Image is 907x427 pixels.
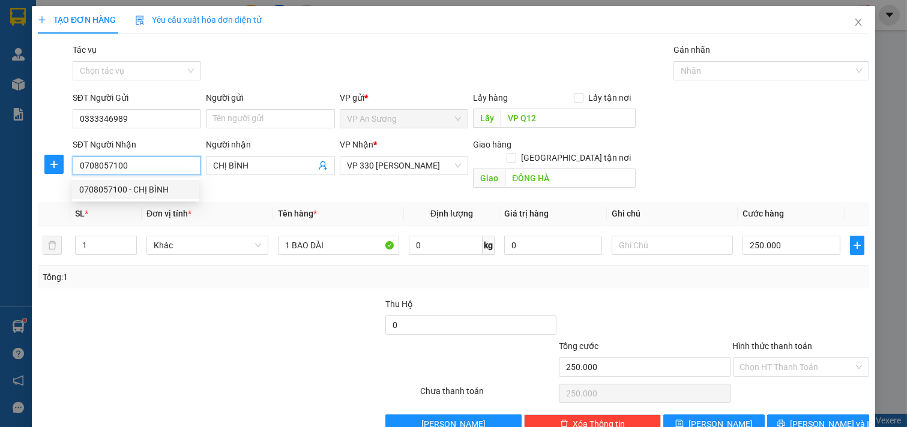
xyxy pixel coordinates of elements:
[473,93,508,103] span: Lấy hàng
[73,91,202,104] div: SĐT Người Gửi
[206,91,335,104] div: Người gửi
[318,161,328,170] span: user-add
[483,236,495,255] span: kg
[154,236,261,254] span: Khác
[44,83,51,96] span: 0
[473,169,505,188] span: Giao
[842,6,875,40] button: Close
[278,209,317,218] span: Tên hàng
[72,180,199,199] div: 0708057100 - CHỊ BÌNH
[75,209,85,218] span: SL
[854,17,863,27] span: close
[112,50,151,63] span: VP Q12
[44,155,64,174] button: plus
[473,109,501,128] span: Lấy
[23,50,61,63] span: VP Q12
[5,7,56,33] span: VP An Sương
[505,169,635,188] input: Dọc đường
[504,236,602,255] input: 0
[516,151,636,164] span: [GEOGRAPHIC_DATA] tận nơi
[473,140,511,149] span: Giao hàng
[38,15,116,25] span: TẠO ĐƠN HÀNG
[31,68,48,81] span: CC:
[607,202,738,225] th: Ghi chú
[135,16,145,25] img: icon
[743,209,784,218] span: Cước hàng
[43,270,351,284] div: Tổng: 1
[5,51,61,62] span: Lấy:
[385,299,413,309] span: Thu Hộ
[24,68,31,81] span: 0
[419,384,558,405] div: Chưa thanh toán
[559,341,598,351] span: Tổng cước
[340,140,373,149] span: VP Nhận
[278,236,400,255] input: VD: Bàn, Ghế
[90,7,175,33] span: VP 330 [PERSON_NAME]
[673,45,710,55] label: Gán nhãn
[206,138,335,151] div: Người nhận
[146,209,191,218] span: Đơn vị tính
[51,68,94,81] span: 100.000
[45,160,63,169] span: plus
[850,236,864,255] button: plus
[73,45,97,55] label: Tác vụ
[4,68,21,81] span: CR:
[90,7,175,33] p: Nhận:
[73,138,202,151] div: SĐT Người Nhận
[504,209,549,218] span: Giá trị hàng
[90,51,151,62] span: Giao:
[90,35,156,48] span: 0904801504
[5,35,71,48] span: 0907298248
[4,83,41,96] span: Thu hộ:
[430,209,473,218] span: Định lượng
[43,236,62,255] button: delete
[340,91,469,104] div: VP gửi
[851,240,864,250] span: plus
[347,157,462,175] span: VP 330 Lê Duẫn
[135,15,262,25] span: Yêu cầu xuất hóa đơn điện tử
[583,91,636,104] span: Lấy tận nơi
[347,110,462,128] span: VP An Sương
[612,236,734,255] input: Ghi Chú
[38,16,46,24] span: plus
[79,183,192,196] div: 0708057100 - CHỊ BÌNH
[501,109,635,128] input: Dọc đường
[733,341,813,351] label: Hình thức thanh toán
[5,7,88,33] p: Gửi:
